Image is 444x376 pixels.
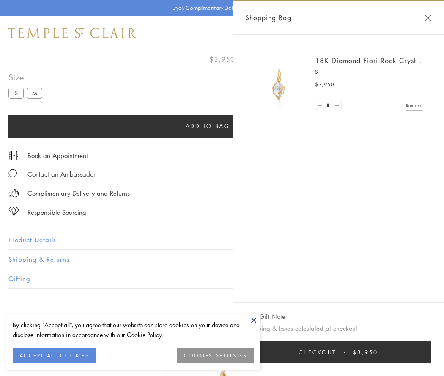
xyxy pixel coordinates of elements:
span: $3,950 [353,348,378,357]
button: Product Details [8,230,436,249]
button: Shipping & Returns [8,250,436,269]
p: Enjoy Complimentary Delivery & Returns [172,4,268,12]
p: Complimentary Delivery and Returns [27,188,130,199]
button: ACCEPT ALL COOKIES [13,348,96,363]
img: MessageIcon-01_2.svg [8,169,17,177]
div: Contact an Ambassador [27,169,96,180]
p: Shipping & taxes calculated at checkout [245,323,431,334]
span: $3,950 [315,80,334,89]
button: COOKIES SETTINGS [177,348,254,363]
img: icon_sourcing.svg [8,207,19,216]
a: Remove [406,101,423,110]
img: Temple St. Clair [8,28,136,38]
button: Close Shopping Bag [425,15,431,21]
img: icon_appointment.svg [8,151,19,160]
span: Shopping Bag [245,12,291,23]
a: Book an Appointment [27,151,88,160]
button: Gifting [8,269,436,288]
div: Responsible Sourcing [27,207,86,218]
a: Set quantity to 2 [332,100,341,111]
div: By clicking “Accept all”, you agree that our website can store cookies on your device and disclos... [13,320,254,340]
button: Add Gift Note [245,311,285,322]
span: $3,950 [209,54,235,65]
span: Add to bag [186,122,230,131]
span: Checkout [299,348,336,357]
label: S [8,88,24,98]
span: Size: [8,70,46,84]
label: M [27,88,42,98]
img: icon_delivery.svg [8,188,19,199]
button: Checkout $3,950 [245,341,431,363]
button: Add to bag [8,115,407,138]
p: S [315,68,423,76]
img: P51889-E11FIORI [254,59,304,110]
a: Set quantity to 0 [315,100,324,111]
